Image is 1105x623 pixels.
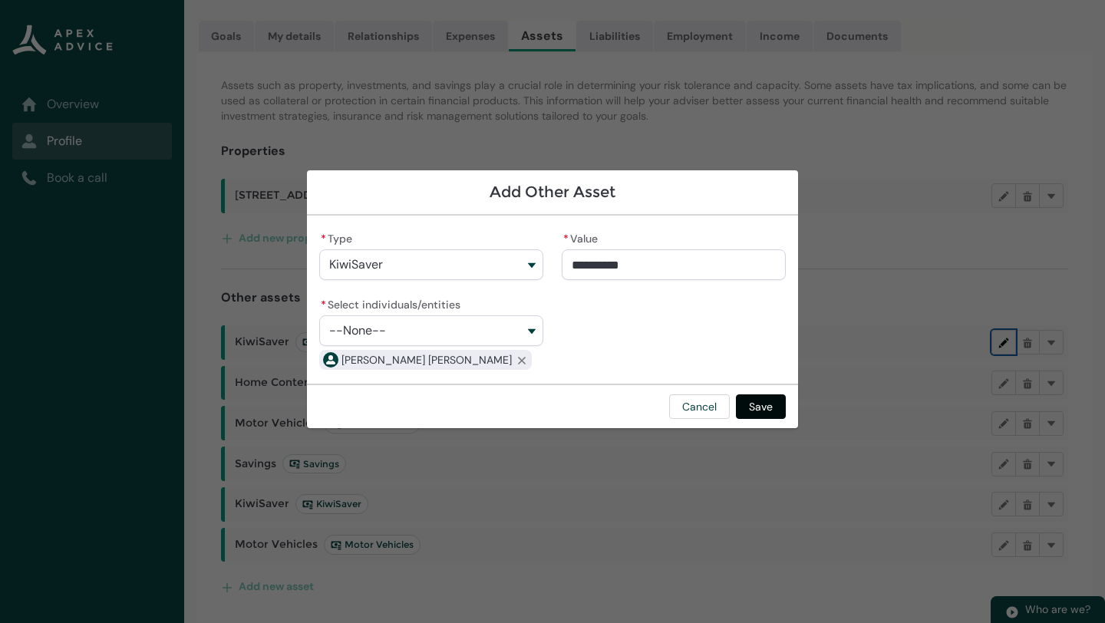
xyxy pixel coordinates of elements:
[329,258,383,272] span: KiwiSaver
[319,294,467,312] label: Select individuals/entities
[329,324,386,338] span: --None--
[321,232,326,246] abbr: required
[669,394,730,419] button: Cancel
[319,249,543,280] button: Type
[563,232,569,246] abbr: required
[319,183,786,202] h1: Add Other Asset
[512,350,532,370] button: Remove Elizah Lavinia Whaitiri Ward
[319,315,543,346] button: Select individuals/entities
[321,298,326,311] abbr: required
[319,228,358,246] label: Type
[341,352,512,368] span: Elizah Lavinia Whaitiri Ward
[736,394,786,419] button: Save
[562,228,604,246] label: Value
